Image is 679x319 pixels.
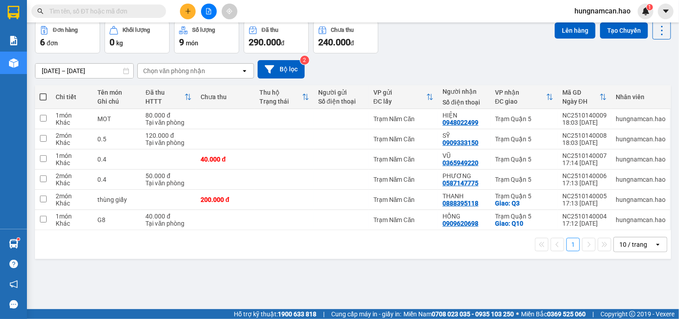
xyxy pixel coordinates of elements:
div: 2 món [56,132,88,139]
div: VŨ [442,152,486,159]
li: Hotline: 02839552959 [84,33,375,44]
div: 0365949220 [442,159,478,166]
img: warehouse-icon [9,239,18,249]
button: Lên hàng [555,22,596,39]
span: file-add [206,8,212,14]
span: | [323,309,324,319]
div: MOT [97,115,136,122]
div: 17:14 [DATE] [562,159,607,166]
img: logo.jpg [11,11,56,56]
button: aim [222,4,237,19]
div: 120.000 đ [145,132,192,139]
sup: 1 [647,4,653,10]
th: Toggle SortBy [141,85,196,109]
div: Trạng thái [259,98,302,105]
div: hungnamcan.hao [616,135,666,143]
button: Số lượng9món [174,21,239,53]
div: 1 món [56,152,88,159]
strong: 1900 633 818 [278,310,316,318]
div: 17:12 [DATE] [562,220,607,227]
div: Tại văn phòng [145,179,192,187]
div: NC2510140004 [562,213,607,220]
div: hungnamcan.hao [616,196,666,203]
span: đ [281,39,285,47]
div: 18:03 [DATE] [562,119,607,126]
div: Tên món [97,89,136,96]
div: ĐC giao [495,98,546,105]
div: NC2510140008 [562,132,607,139]
span: Cung cấp máy in - giấy in: [331,309,401,319]
div: ĐC lấy [373,98,426,105]
div: Khác [56,179,88,187]
div: Trạm Quận 5 [495,135,553,143]
button: Chưa thu240.000đ [313,21,378,53]
div: NC2510140006 [562,172,607,179]
div: VP nhận [495,89,546,96]
div: NC2510140009 [562,112,607,119]
div: 80.000 đ [145,112,192,119]
div: 0888395118 [442,200,478,207]
span: caret-down [662,7,670,15]
div: Chi tiết [56,93,88,101]
div: hungnamcan.hao [616,115,666,122]
div: Khác [56,139,88,146]
button: file-add [201,4,217,19]
div: 200.000 đ [201,196,250,203]
div: 40.000 đ [201,156,250,163]
b: GỬI : Trạm Năm Căn [11,65,124,80]
th: Toggle SortBy [558,85,611,109]
div: THANH [442,192,486,200]
div: 0909333150 [442,139,478,146]
th: Toggle SortBy [369,85,438,109]
div: Khác [56,200,88,207]
div: Mã GD [562,89,600,96]
span: đơn [47,39,58,47]
span: ⚪️ [516,312,519,316]
span: 290.000 [249,37,281,48]
div: 18:03 [DATE] [562,139,607,146]
span: 6 [40,37,45,48]
span: copyright [629,311,635,317]
div: Tại văn phòng [145,139,192,146]
div: 40.000 đ [145,213,192,220]
div: 50.000 đ [145,172,192,179]
div: Trạm Quận 5 [495,115,553,122]
div: Chọn văn phòng nhận [143,66,205,75]
div: SỸ [442,132,486,139]
div: HIỆN [442,112,486,119]
div: 0.4 [97,156,136,163]
div: 10 / trang [619,240,647,249]
div: Số lượng [192,27,215,33]
div: 0948022499 [442,119,478,126]
button: Tạo Chuyến [600,22,648,39]
span: đ [350,39,354,47]
svg: open [654,241,661,248]
span: kg [116,39,123,47]
span: hungnamcan.hao [567,5,638,17]
div: PHƯƠNG [442,172,486,179]
div: Chưa thu [201,93,250,101]
div: Đã thu [262,27,278,33]
span: Miền Nam [403,309,514,319]
div: Chưa thu [331,27,354,33]
div: Người nhận [442,88,486,95]
div: Trạm Quận 5 [495,192,553,200]
div: Trạm Quận 5 [495,156,553,163]
img: warehouse-icon [9,58,18,68]
div: Đã thu [145,89,184,96]
div: 0.4 [97,176,136,183]
div: 0587147775 [442,179,478,187]
img: logo-vxr [8,6,19,19]
button: plus [180,4,196,19]
div: Nhân viên [616,93,666,101]
div: Trạm Quận 5 [495,213,553,220]
sup: 2 [300,56,309,65]
div: Tại văn phòng [145,119,192,126]
img: solution-icon [9,36,18,45]
div: Tại văn phòng [145,220,192,227]
span: 0 [110,37,114,48]
div: HTTT [145,98,184,105]
div: 17:13 [DATE] [562,179,607,187]
span: | [592,309,594,319]
div: Trạm Năm Căn [373,196,434,203]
